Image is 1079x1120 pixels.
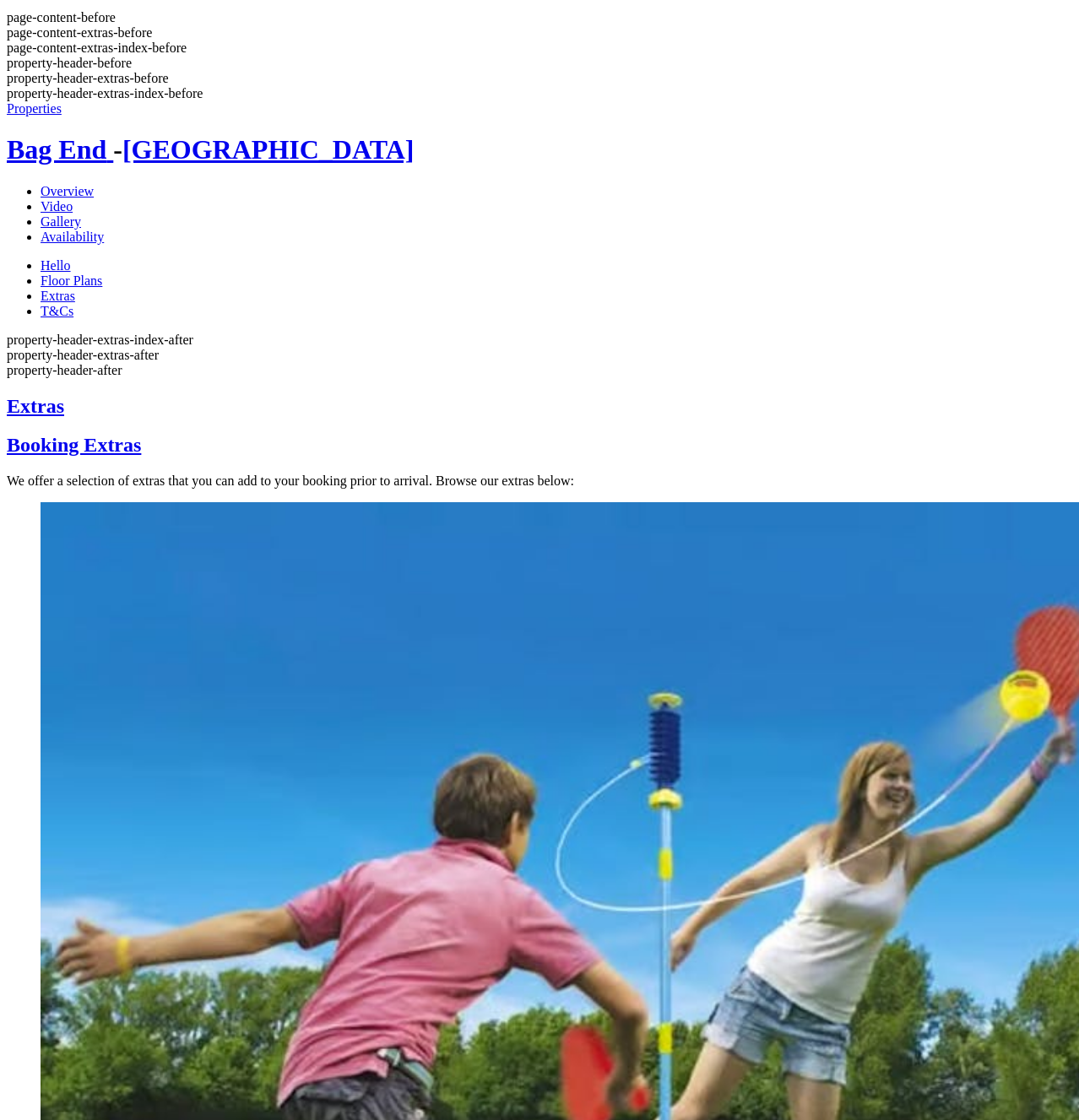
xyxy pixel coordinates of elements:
[7,134,106,165] span: Bag End
[7,473,1072,489] p: We offer a selection of extras that you can add to your booking prior to arrival. Browse our extr...
[7,333,1072,348] div: property-header-extras-index-after
[7,395,1072,418] a: Extras
[41,199,73,214] a: Video
[7,134,113,165] a: Bag End
[7,363,1072,378] div: property-header-after
[7,86,1072,101] div: property-header-extras-index-before
[7,348,1072,363] div: property-header-extras-after
[41,273,102,288] a: Floor Plans
[7,41,1072,56] div: page-content-extras-index-before
[41,304,73,318] a: T&Cs
[41,214,81,229] a: Gallery
[113,134,414,165] span: -
[7,10,1072,25] div: page-content-before
[41,289,75,303] a: Extras
[7,71,1072,86] div: property-header-extras-before
[7,25,1072,41] div: page-content-extras-before
[41,230,104,244] a: Availability
[7,101,62,116] a: Properties
[41,258,71,273] a: Hello
[7,56,1072,71] div: property-header-before
[7,434,141,456] a: Booking Extras
[122,134,414,165] a: [GEOGRAPHIC_DATA]
[41,184,94,198] a: Overview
